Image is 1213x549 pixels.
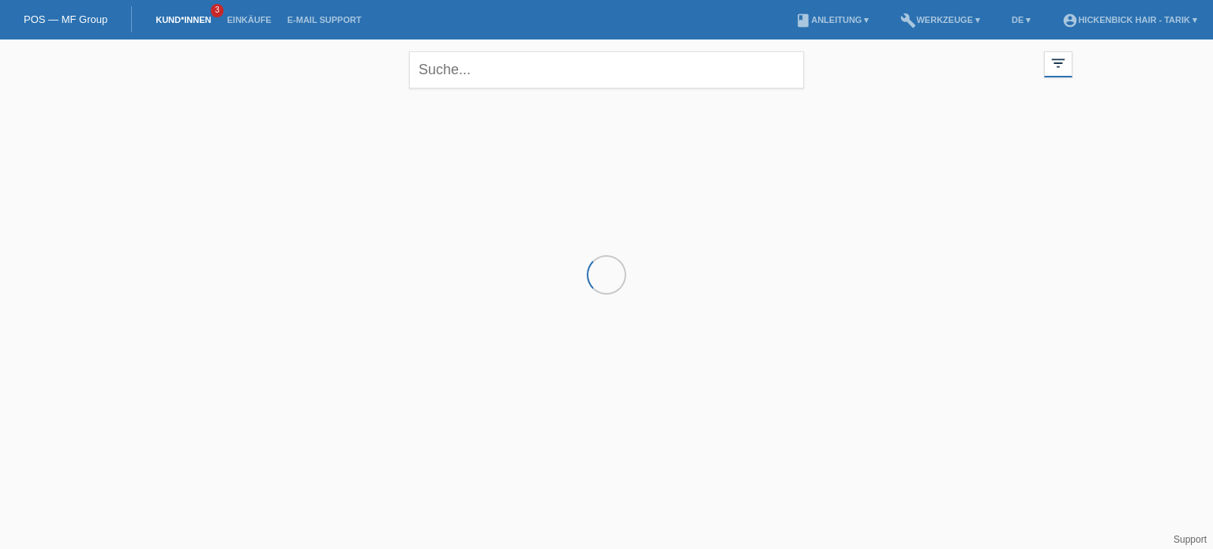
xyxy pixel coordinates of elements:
i: build [900,13,916,28]
a: POS — MF Group [24,13,107,25]
input: Suche... [409,51,804,88]
a: buildWerkzeuge ▾ [892,15,988,24]
i: filter_list [1050,55,1067,72]
a: bookAnleitung ▾ [787,15,877,24]
span: 3 [211,4,223,17]
a: E-Mail Support [280,15,370,24]
a: Support [1174,534,1207,545]
i: book [795,13,811,28]
a: account_circleHickenbick Hair - Tarik ▾ [1054,15,1205,24]
i: account_circle [1062,13,1078,28]
a: Einkäufe [219,15,279,24]
a: DE ▾ [1004,15,1038,24]
a: Kund*innen [148,15,219,24]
